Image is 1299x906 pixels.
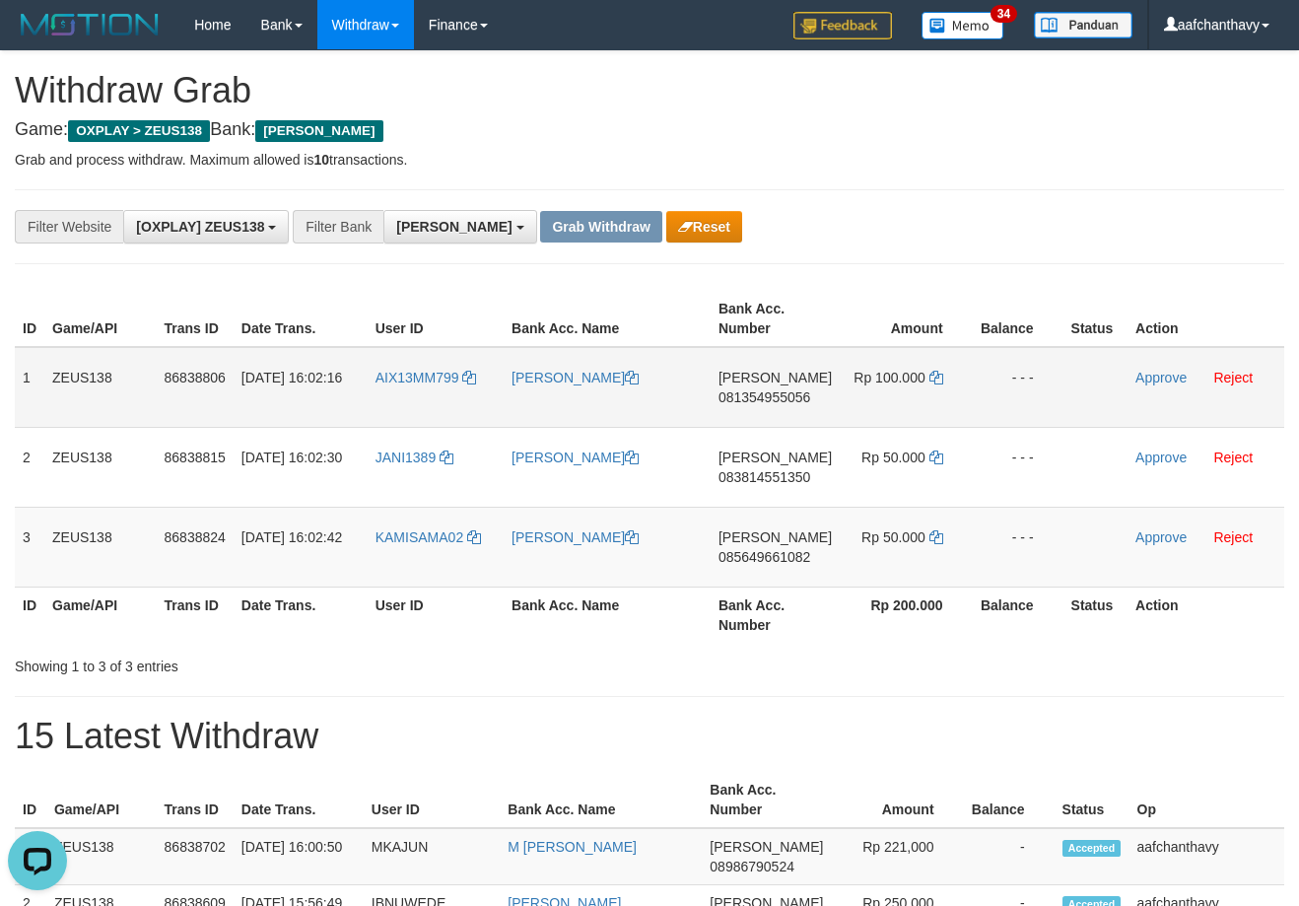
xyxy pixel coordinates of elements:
[396,219,512,235] span: [PERSON_NAME]
[15,120,1284,140] h4: Game: Bank:
[504,587,711,643] th: Bank Acc. Name
[15,427,44,507] td: 2
[1135,529,1187,545] a: Approve
[234,828,364,885] td: [DATE] 16:00:50
[1213,450,1253,465] a: Reject
[157,291,234,347] th: Trans ID
[1213,529,1253,545] a: Reject
[929,370,943,385] a: Copy 100000 to clipboard
[964,772,1055,828] th: Balance
[383,210,536,244] button: [PERSON_NAME]
[241,529,342,545] span: [DATE] 16:02:42
[293,210,383,244] div: Filter Bank
[1128,291,1284,347] th: Action
[718,529,832,545] span: [PERSON_NAME]
[1135,450,1187,465] a: Approve
[46,828,157,885] td: ZEUS138
[15,649,526,676] div: Showing 1 to 3 of 3 entries
[666,211,742,243] button: Reset
[973,291,1063,347] th: Balance
[364,772,501,828] th: User ID
[711,291,840,347] th: Bank Acc. Number
[964,828,1055,885] td: -
[973,507,1063,587] td: - - -
[973,427,1063,507] td: - - -
[718,469,810,485] span: Copy 083814551350 to clipboard
[376,450,436,465] span: JANI1389
[1034,12,1132,38] img: panduan.png
[15,507,44,587] td: 3
[234,291,368,347] th: Date Trans.
[15,10,165,39] img: MOTION_logo.png
[991,5,1017,23] span: 34
[44,587,157,643] th: Game/API
[1129,828,1284,885] td: aafchanthavy
[500,772,702,828] th: Bank Acc. Name
[1213,370,1253,385] a: Reject
[8,8,67,67] button: Open LiveChat chat widget
[702,772,831,828] th: Bank Acc. Number
[718,370,832,385] span: [PERSON_NAME]
[861,529,925,545] span: Rp 50.000
[512,529,639,545] a: [PERSON_NAME]
[364,828,501,885] td: MKAJUN
[929,529,943,545] a: Copy 50000 to clipboard
[1135,370,1187,385] a: Approve
[241,370,342,385] span: [DATE] 16:02:16
[368,291,504,347] th: User ID
[711,587,840,643] th: Bank Acc. Number
[508,839,637,855] a: M [PERSON_NAME]
[68,120,210,142] span: OXPLAY > ZEUS138
[157,587,234,643] th: Trans ID
[1128,587,1284,643] th: Action
[255,120,382,142] span: [PERSON_NAME]
[15,210,123,244] div: Filter Website
[157,828,234,885] td: 86838702
[710,859,794,874] span: Copy 08986790524 to clipboard
[376,529,463,545] span: KAMISAMA02
[512,370,639,385] a: [PERSON_NAME]
[376,370,459,385] span: AIX13MM799
[15,587,44,643] th: ID
[793,12,892,39] img: Feedback.jpg
[922,12,1004,39] img: Button%20Memo.svg
[710,839,823,855] span: [PERSON_NAME]
[15,717,1284,756] h1: 15 Latest Withdraw
[973,347,1063,428] td: - - -
[234,772,364,828] th: Date Trans.
[973,587,1063,643] th: Balance
[718,549,810,565] span: Copy 085649661082 to clipboard
[718,450,832,465] span: [PERSON_NAME]
[241,450,342,465] span: [DATE] 16:02:30
[165,529,226,545] span: 86838824
[234,587,368,643] th: Date Trans.
[165,450,226,465] span: 86838815
[44,427,157,507] td: ZEUS138
[504,291,711,347] th: Bank Acc. Name
[15,291,44,347] th: ID
[718,389,810,405] span: Copy 081354955056 to clipboard
[861,450,925,465] span: Rp 50.000
[15,71,1284,110] h1: Withdraw Grab
[1055,772,1129,828] th: Status
[1129,772,1284,828] th: Op
[831,828,963,885] td: Rp 221,000
[376,370,477,385] a: AIX13MM799
[840,587,973,643] th: Rp 200.000
[368,587,504,643] th: User ID
[15,772,46,828] th: ID
[376,450,453,465] a: JANI1389
[929,450,943,465] a: Copy 50000 to clipboard
[512,450,639,465] a: [PERSON_NAME]
[313,152,329,168] strong: 10
[136,219,264,235] span: [OXPLAY] ZEUS138
[44,347,157,428] td: ZEUS138
[165,370,226,385] span: 86838806
[1063,291,1128,347] th: Status
[831,772,963,828] th: Amount
[840,291,973,347] th: Amount
[854,370,924,385] span: Rp 100.000
[1062,840,1122,857] span: Accepted
[1063,587,1128,643] th: Status
[44,291,157,347] th: Game/API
